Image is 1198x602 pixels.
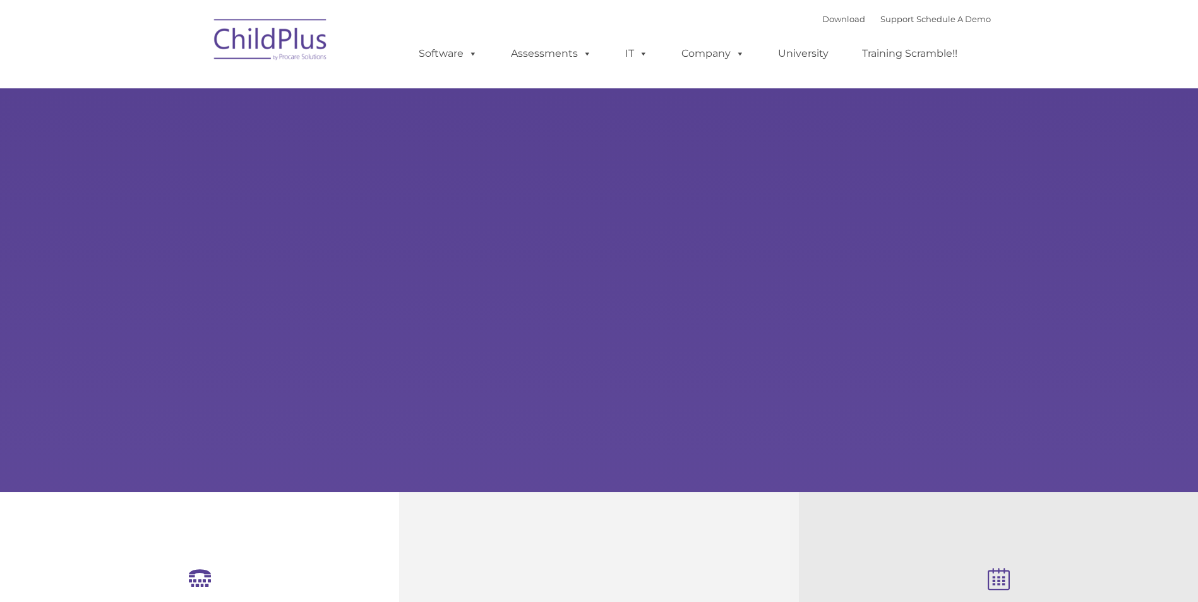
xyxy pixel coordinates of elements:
font: | [822,14,991,24]
a: Schedule A Demo [916,14,991,24]
img: ChildPlus by Procare Solutions [208,10,334,73]
a: University [765,41,841,66]
a: Software [406,41,490,66]
a: Training Scramble!! [849,41,970,66]
a: Company [669,41,757,66]
a: Support [880,14,914,24]
a: Assessments [498,41,604,66]
a: Download [822,14,865,24]
a: IT [613,41,661,66]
